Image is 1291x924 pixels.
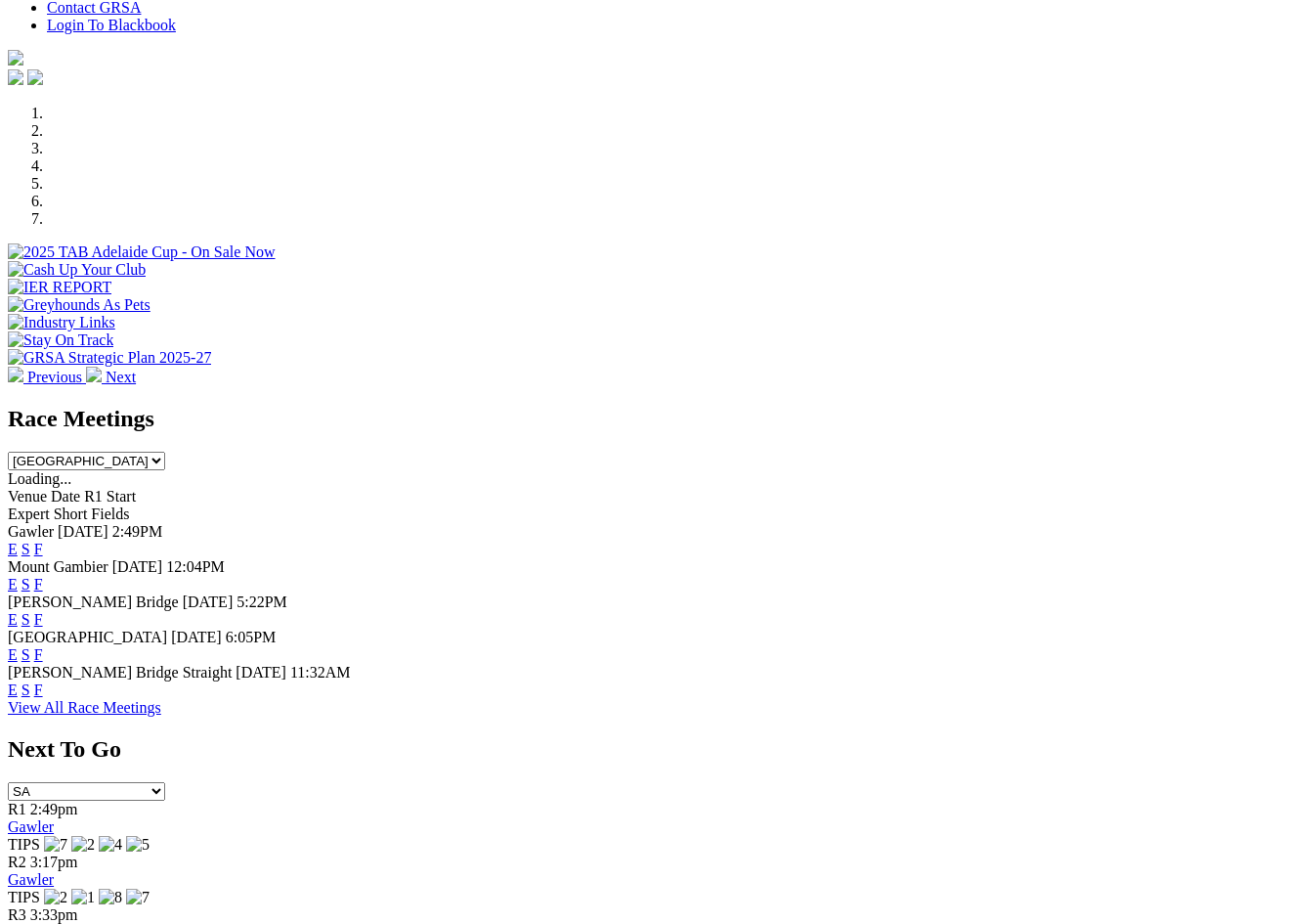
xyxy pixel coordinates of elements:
[71,889,95,906] img: 1
[34,682,43,698] a: F
[30,854,78,870] span: 3:17pm
[99,889,122,906] img: 8
[44,889,67,906] img: 2
[8,523,54,540] span: Gawler
[8,682,18,698] a: E
[58,523,108,540] span: [DATE]
[290,664,351,681] span: 11:32AM
[8,367,23,382] img: chevron-left-pager-white.svg
[8,470,71,487] span: Loading...
[183,594,234,610] span: [DATE]
[34,541,43,557] a: F
[51,488,80,505] span: Date
[8,889,40,905] span: TIPS
[8,558,108,575] span: Mount Gambier
[86,367,102,382] img: chevron-right-pager-white.svg
[30,906,78,923] span: 3:33pm
[8,488,47,505] span: Venue
[8,646,18,663] a: E
[8,629,167,645] span: [GEOGRAPHIC_DATA]
[8,541,18,557] a: E
[8,69,23,85] img: facebook.svg
[8,279,111,296] img: IER REPORT
[8,699,161,716] a: View All Race Meetings
[27,69,43,85] img: twitter.svg
[237,594,287,610] span: 5:22PM
[112,558,163,575] span: [DATE]
[8,801,26,817] span: R1
[44,836,67,854] img: 7
[8,506,50,522] span: Expert
[236,664,286,681] span: [DATE]
[22,576,30,593] a: S
[112,523,163,540] span: 2:49PM
[8,576,18,593] a: E
[8,871,54,888] a: Gawler
[8,314,115,331] img: Industry Links
[166,558,225,575] span: 12:04PM
[8,836,40,853] span: TIPS
[71,836,95,854] img: 2
[106,369,136,385] span: Next
[126,836,150,854] img: 5
[47,17,176,33] a: Login To Blackbook
[8,736,1283,763] h2: Next To Go
[54,506,88,522] span: Short
[84,488,136,505] span: R1 Start
[8,331,113,349] img: Stay On Track
[8,349,211,367] img: GRSA Strategic Plan 2025-27
[8,594,179,610] span: [PERSON_NAME] Bridge
[8,296,151,314] img: Greyhounds As Pets
[30,801,78,817] span: 2:49pm
[8,261,146,279] img: Cash Up Your Club
[34,576,43,593] a: F
[8,906,26,923] span: R3
[8,611,18,628] a: E
[22,646,30,663] a: S
[8,406,1283,432] h2: Race Meetings
[8,818,54,835] a: Gawler
[8,369,86,385] a: Previous
[8,243,276,261] img: 2025 TAB Adelaide Cup - On Sale Now
[91,506,129,522] span: Fields
[34,646,43,663] a: F
[86,369,136,385] a: Next
[22,682,30,698] a: S
[27,369,82,385] span: Previous
[8,854,26,870] span: R2
[22,611,30,628] a: S
[8,664,232,681] span: [PERSON_NAME] Bridge Straight
[171,629,222,645] span: [DATE]
[126,889,150,906] img: 7
[226,629,277,645] span: 6:05PM
[8,50,23,66] img: logo-grsa-white.png
[99,836,122,854] img: 4
[22,541,30,557] a: S
[34,611,43,628] a: F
